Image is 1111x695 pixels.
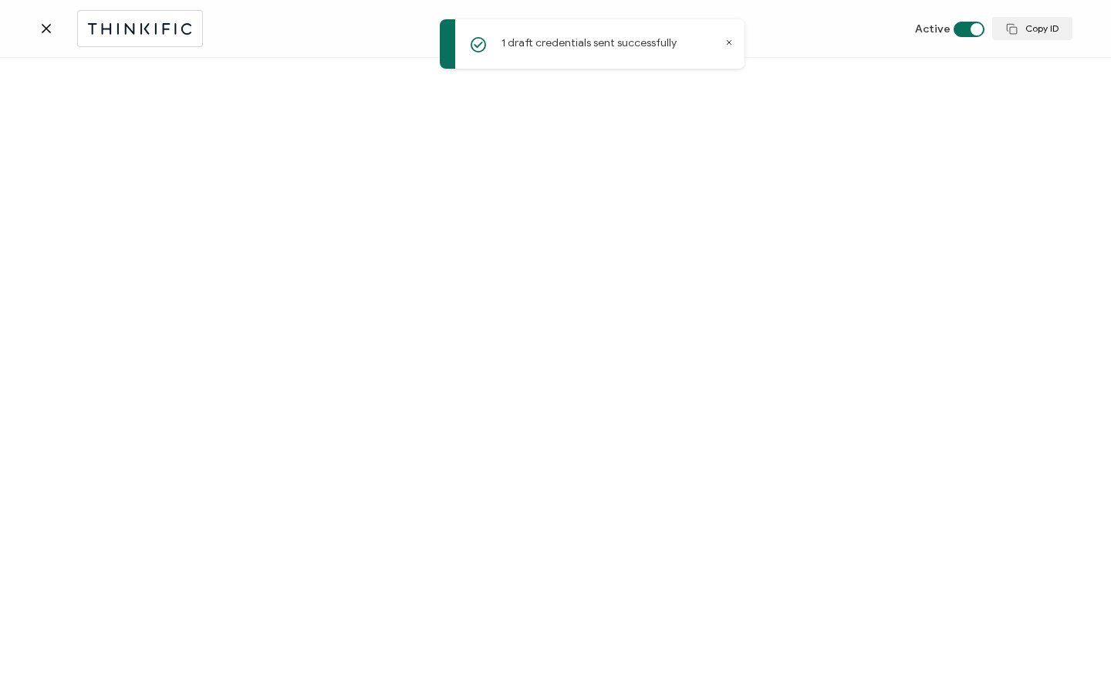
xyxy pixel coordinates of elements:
img: thinkific.svg [86,19,194,39]
span: Active [915,22,951,36]
button: Copy ID [992,17,1072,40]
span: Copy ID [1006,23,1059,35]
iframe: Chat Widget [1034,621,1111,695]
p: 1 draft credentials sent successfully [501,35,677,51]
